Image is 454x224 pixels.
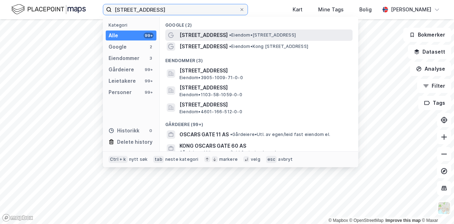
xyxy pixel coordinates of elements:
div: Personer [109,88,132,97]
div: 0 [148,128,154,133]
div: velg [251,157,260,162]
div: Leietakere [109,77,136,85]
div: Eiendommer [109,54,139,62]
span: Eiendom • 3905-1009-71-0-0 [179,75,243,81]
iframe: Chat Widget [419,190,454,224]
div: Kart [293,5,303,14]
span: Eiendom • 1103-58-1059-0-0 [179,92,242,98]
div: Mine Tags [318,5,344,14]
div: Delete history [117,138,153,146]
div: Gårdeiere [109,65,134,74]
a: OpenStreetMap [349,218,384,223]
img: logo.f888ab2527a4732fd821a326f86c7f29.svg [11,3,86,16]
a: Mapbox homepage [2,214,33,222]
div: Google [109,43,127,51]
span: • [229,44,231,49]
input: Søk på adresse, matrikkel, gårdeiere, leietakere eller personer [112,4,239,15]
div: 99+ [144,89,154,95]
div: 99+ [144,78,154,84]
div: Kategori [109,22,156,28]
div: tab [153,156,164,163]
span: • [229,32,231,38]
div: markere [219,157,238,162]
div: Historikk [109,126,139,135]
div: Gårdeiere (99+) [160,116,358,129]
button: Datasett [408,45,451,59]
div: neste kategori [165,157,199,162]
button: Filter [417,79,451,93]
div: 2 [148,44,154,50]
div: Eiendommer (3) [160,52,358,65]
div: Kontrollprogram for chat [419,190,454,224]
span: Eiendom • 4601-166-512-0-0 [179,109,242,115]
div: nytt søk [129,157,148,162]
span: Eiendom • Kong [STREET_ADDRESS] [229,44,308,49]
div: Bolig [359,5,372,14]
a: Improve this map [386,218,421,223]
span: [STREET_ADDRESS] [179,66,350,75]
span: [STREET_ADDRESS] [179,100,350,109]
div: Google (2) [160,17,358,29]
span: [STREET_ADDRESS] [179,83,350,92]
span: OSCARS GATE 11 AS [179,130,229,139]
div: esc [266,156,277,163]
button: Bokmerker [403,28,451,42]
button: Tags [418,96,451,110]
span: • [230,132,232,137]
span: [STREET_ADDRESS] [179,42,228,51]
div: 99+ [144,33,154,38]
button: Analyse [410,62,451,76]
div: avbryt [278,157,293,162]
div: Ctrl + k [109,156,128,163]
div: [PERSON_NAME] [391,5,431,14]
span: KONG OSCARS GATE 60 AS [179,142,350,150]
span: Gårdeiere • Utl. av egen/leid fast eiendom el. [179,150,277,155]
span: Eiendom • [STREET_ADDRESS] [229,32,296,38]
div: 3 [148,55,154,61]
span: [STREET_ADDRESS] [179,31,228,39]
div: 99+ [144,67,154,72]
a: Mapbox [328,218,348,223]
span: Gårdeiere • Utl. av egen/leid fast eiendom el. [230,132,330,137]
div: Alle [109,31,118,40]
